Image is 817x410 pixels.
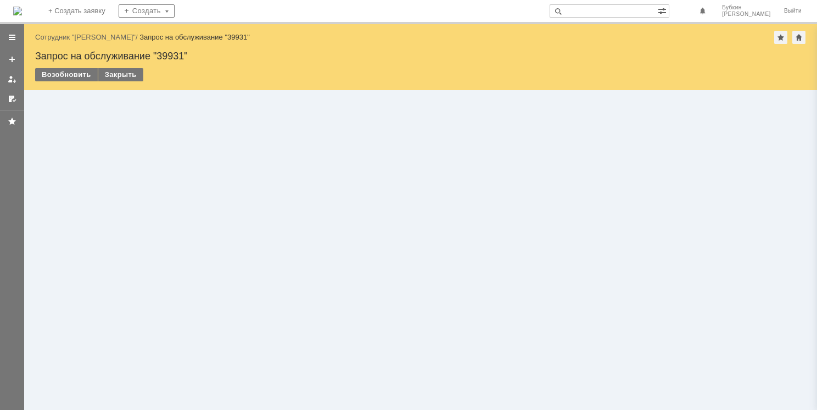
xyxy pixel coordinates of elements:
div: Добавить в избранное [774,31,787,44]
img: logo [13,7,22,15]
div: Запрос на обслуживание "39931" [139,33,250,41]
a: Мои заявки [3,70,21,88]
span: Расширенный поиск [658,5,669,15]
a: Создать заявку [3,51,21,68]
a: Сотрудник "[PERSON_NAME]" [35,33,136,41]
span: [PERSON_NAME] [722,11,771,18]
div: Сделать домашней страницей [792,31,805,44]
div: / [35,33,139,41]
a: Перейти на домашнюю страницу [13,7,22,15]
div: Создать [119,4,175,18]
a: Мои согласования [3,90,21,108]
span: Бубкин [722,4,771,11]
div: Запрос на обслуживание "39931" [35,51,806,62]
